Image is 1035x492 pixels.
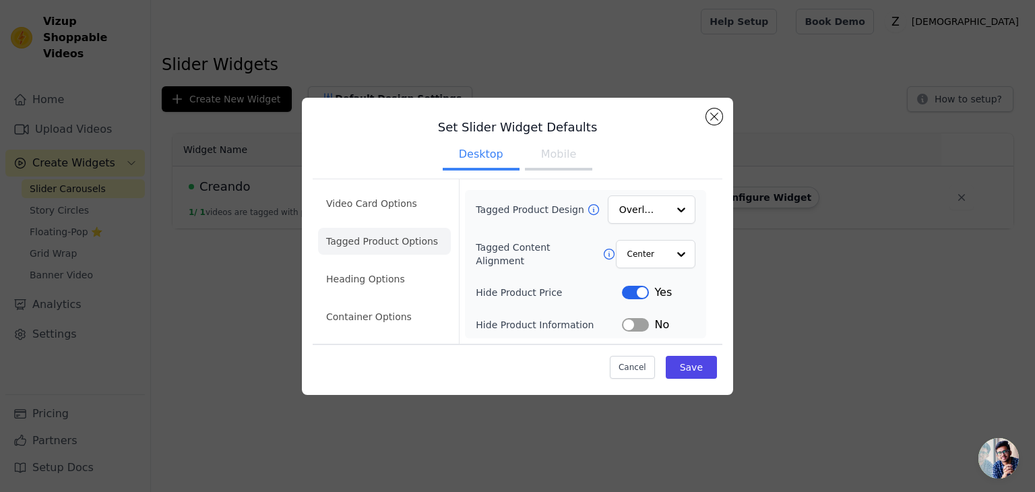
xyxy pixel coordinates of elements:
span: No [654,317,669,333]
button: Save [666,356,717,379]
label: Hide Product Information [476,318,622,332]
li: Heading Options [318,266,451,293]
label: Tagged Product Design [476,203,586,216]
button: Mobile [525,141,592,171]
label: Tagged Content Alignment [476,241,602,268]
label: Hide Product Price [476,286,622,299]
li: Container Options [318,303,451,330]
a: Chat abierto [978,438,1019,479]
li: Tagged Product Options [318,228,451,255]
button: Desktop [443,141,520,171]
button: Cancel [610,356,655,379]
li: Video Card Options [318,190,451,217]
span: Yes [654,284,672,301]
h3: Set Slider Widget Defaults [313,119,722,135]
button: Close modal [706,109,722,125]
